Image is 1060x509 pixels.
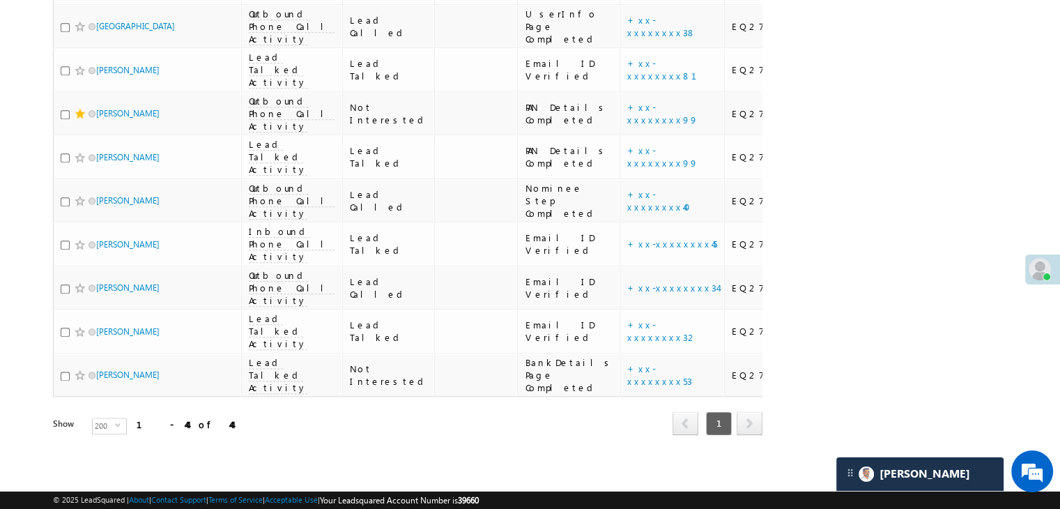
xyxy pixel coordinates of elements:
div: PAN Details Completed [525,101,613,126]
div: Email ID Verified [525,57,613,82]
em: Start Chat [190,400,253,419]
div: 1 - 44 of 44 [137,416,232,432]
a: [PERSON_NAME] [96,195,160,206]
a: +xx-xxxxxxxx99 [627,144,698,169]
span: Lead Talked Activity [249,138,307,176]
a: [PERSON_NAME] [96,239,160,250]
img: d_60004797649_company_0_60004797649 [24,73,59,91]
div: Not Interested [350,363,429,388]
textarea: Type your message and hit 'Enter' [18,129,254,388]
span: Outbound Phone Call Activity [249,269,335,307]
a: [PERSON_NAME] [96,370,160,380]
a: prev [673,413,698,435]
div: EQ27348811 [732,325,837,337]
span: Lead Talked Activity [249,356,307,394]
img: carter-drag [845,467,856,478]
div: BankDetails Page Completed [525,356,613,394]
div: Show [53,418,81,430]
div: carter-dragCarter[PERSON_NAME] [836,457,1004,492]
a: +xx-xxxxxxxx38 [627,14,696,38]
span: Outbound Phone Call Activity [249,182,335,220]
div: Email ID Verified [525,275,613,301]
span: Carter [880,467,970,480]
span: next [737,411,762,435]
div: Lead Talked [350,319,429,344]
div: EQ27298864 [732,195,837,207]
a: next [737,413,762,435]
a: +xx-xxxxxxxx34 [627,282,718,294]
img: Carter [859,466,874,482]
div: EQ27345291 [732,238,837,250]
a: +xx-xxxxxxxx32 [627,319,698,343]
div: Minimize live chat window [229,7,262,40]
div: PAN Details Completed [525,144,613,169]
a: +xx-xxxxxxxx81 [627,57,714,82]
a: Contact Support [151,495,206,504]
a: Acceptable Use [265,495,318,504]
span: Outbound Phone Call Activity [249,95,335,132]
span: Inbound Phone Call Activity [249,225,335,263]
a: +xx-xxxxxxxx45 [627,238,717,250]
div: Nominee Step Completed [525,182,613,220]
div: Lead Talked [350,57,429,82]
div: Chat with us now [72,73,234,91]
span: Outbound Phone Call Activity [249,8,335,45]
a: [PERSON_NAME] [96,326,160,337]
div: EQ27355638 [732,63,837,76]
div: Email ID Verified [525,319,613,344]
span: Lead Talked Activity [249,312,307,350]
span: Your Leadsquared Account Number is [320,495,479,506]
span: prev [673,411,698,435]
a: [PERSON_NAME] [96,65,160,75]
a: +xx-xxxxxxxx53 [627,363,692,387]
a: [GEOGRAPHIC_DATA] [96,21,175,31]
a: About [129,495,149,504]
a: +xx-xxxxxxxx40 [627,188,699,213]
div: Email ID Verified [525,231,613,257]
a: [PERSON_NAME] [96,108,160,119]
div: EQ27344940 [732,369,837,381]
span: 200 [93,418,115,434]
div: EQ27341888 [732,151,837,163]
div: EQ27335591 [732,282,837,294]
a: Terms of Service [208,495,263,504]
div: Not Interested [350,101,429,126]
a: +xx-xxxxxxxx99 [627,101,698,126]
div: Lead Talked [350,144,429,169]
span: 1 [706,411,732,435]
div: EQ27339422 [732,107,837,120]
div: UserInfo Page Completed [525,8,613,45]
div: Lead Talked [350,231,429,257]
div: Lead Called [350,188,429,213]
div: Lead Called [350,275,429,301]
span: 39660 [458,495,479,506]
div: EQ27351439 [732,20,837,33]
span: © 2025 LeadSquared | | | | | [53,494,479,507]
a: [PERSON_NAME] [96,152,160,162]
a: [PERSON_NAME] [96,282,160,293]
span: Lead Talked Activity [249,51,307,89]
span: select [115,422,126,428]
div: Lead Called [350,14,429,39]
